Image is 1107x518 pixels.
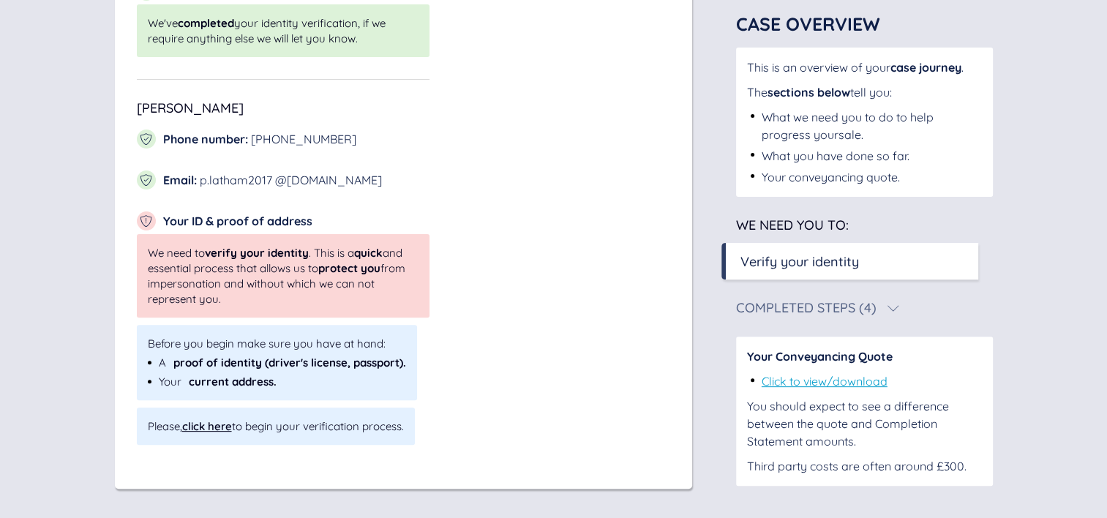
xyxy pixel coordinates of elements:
[163,171,382,189] div: p.latham2017 @[DOMAIN_NAME]
[768,85,850,100] span: sections below
[137,100,244,116] span: [PERSON_NAME]
[148,355,406,370] div: A
[890,60,961,75] span: case journey
[318,261,380,275] span: protect you
[740,252,859,271] div: Verify your identity
[762,168,900,186] div: Your conveyancing quote.
[163,132,248,146] span: Phone number :
[762,108,982,143] div: What we need you to do to help progress your sale .
[747,59,982,76] div: This is an overview of your .
[736,301,877,315] div: Completed Steps (4)
[736,217,849,233] span: We need you to:
[163,214,312,228] span: Your ID & proof of address
[163,173,197,187] span: Email :
[148,418,404,434] span: Please, to begin your verification process.
[747,83,982,101] div: The tell you:
[148,374,406,389] div: Your
[762,147,909,165] div: What you have done so far.
[736,12,880,35] span: Case Overview
[205,246,309,260] span: verify your identity
[148,245,419,307] span: We need to . This is a and essential process that allows us to from impersonation and without whi...
[747,397,982,450] div: You should expect to see a difference between the quote and Completion Statement amounts.
[747,349,893,364] span: Your Conveyancing Quote
[148,336,406,351] span: Before you begin make sure you have at hand:
[747,457,982,475] div: Third party costs are often around £300.
[148,15,419,46] span: We've your identity verification, if we require anything else we will let you know.
[762,374,888,388] a: Click to view/download
[173,355,406,370] span: proof of identity (driver's license, passport).
[178,16,234,30] span: completed
[182,419,232,433] div: click here
[163,130,356,148] div: [PHONE_NUMBER]
[354,246,383,260] span: quick
[189,374,277,389] span: current address.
